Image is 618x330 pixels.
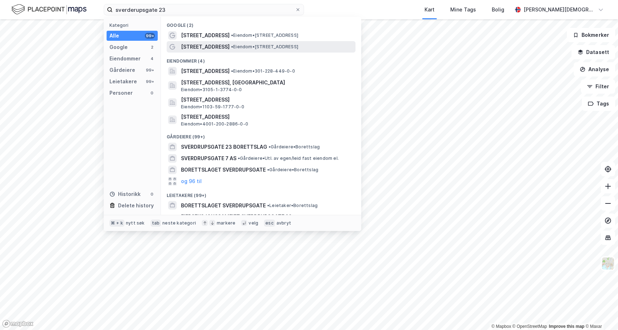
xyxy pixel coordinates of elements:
[109,54,141,63] div: Eiendommer
[231,33,298,38] span: Eiendom • [STREET_ADDRESS]
[238,156,339,161] span: Gårdeiere • Utl. av egen/leid fast eiendom el.
[181,166,266,174] span: BORETTSLAGET SVERDRUPSGATE
[145,33,155,39] div: 99+
[267,167,318,173] span: Gårdeiere • Borettslag
[492,5,504,14] div: Bolig
[249,220,258,226] div: velg
[181,201,266,210] span: BORETTSLAGET SVERDRUPSGATE
[181,67,230,75] span: [STREET_ADDRESS]
[549,324,584,329] a: Improve this map
[276,220,291,226] div: avbryt
[181,31,230,40] span: [STREET_ADDRESS]
[181,177,202,186] button: og 96 til
[267,203,318,208] span: Leietaker • Borettslag
[217,220,235,226] div: markere
[231,68,295,74] span: Eiendom • 301-228-449-0-0
[574,62,615,77] button: Analyse
[181,78,353,87] span: [STREET_ADDRESS], [GEOGRAPHIC_DATA]
[269,144,271,149] span: •
[231,68,233,74] span: •
[161,128,361,141] div: Gårdeiere (99+)
[109,31,119,40] div: Alle
[162,220,196,226] div: neste kategori
[231,44,233,49] span: •
[149,90,155,96] div: 0
[269,144,320,150] span: Gårdeiere • Borettslag
[11,3,87,16] img: logo.f888ab2527a4732fd821a326f86c7f29.svg
[126,220,145,226] div: nytt søk
[145,67,155,73] div: 99+
[181,154,236,163] span: SVERDRUPSGATE 7 AS
[109,43,128,51] div: Google
[2,320,34,328] a: Mapbox homepage
[145,79,155,84] div: 99+
[109,23,158,28] div: Kategori
[161,187,361,200] div: Leietakere (99+)
[181,143,267,151] span: SVERDRUPSGATE 23 BORETTSLAG
[238,156,240,161] span: •
[181,43,230,51] span: [STREET_ADDRESS]
[601,257,615,270] img: Z
[491,324,511,329] a: Mapbox
[161,17,361,30] div: Google (2)
[109,89,133,97] div: Personer
[582,97,615,111] button: Tags
[161,53,361,65] div: Eiendommer (4)
[181,113,353,121] span: [STREET_ADDRESS]
[181,95,353,104] span: [STREET_ADDRESS]
[109,66,135,74] div: Gårdeiere
[267,203,269,208] span: •
[109,190,141,198] div: Historikk
[231,33,233,38] span: •
[524,5,595,14] div: [PERSON_NAME][DEMOGRAPHIC_DATA]
[582,296,618,330] iframe: Chat Widget
[512,324,547,329] a: OpenStreetMap
[572,45,615,59] button: Datasett
[149,191,155,197] div: 0
[181,212,353,221] span: EIERSEKSJONSSAMEIET SVERDRUPSGATE 22
[450,5,476,14] div: Mine Tags
[109,220,124,227] div: ⌘ + k
[181,104,244,110] span: Eiendom • 1103-59-1777-0-0
[231,44,298,50] span: Eiendom • [STREET_ADDRESS]
[567,28,615,42] button: Bokmerker
[581,79,615,94] button: Filter
[267,167,269,172] span: •
[264,220,275,227] div: esc
[181,87,242,93] span: Eiendom • 3105-1-3774-0-0
[118,201,154,210] div: Delete history
[113,4,295,15] input: Søk på adresse, matrikkel, gårdeiere, leietakere eller personer
[109,77,137,86] div: Leietakere
[181,121,248,127] span: Eiendom • 4001-200-2886-0-0
[149,56,155,61] div: 4
[582,296,618,330] div: Kontrollprogram for chat
[425,5,435,14] div: Kart
[151,220,161,227] div: tab
[149,44,155,50] div: 2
